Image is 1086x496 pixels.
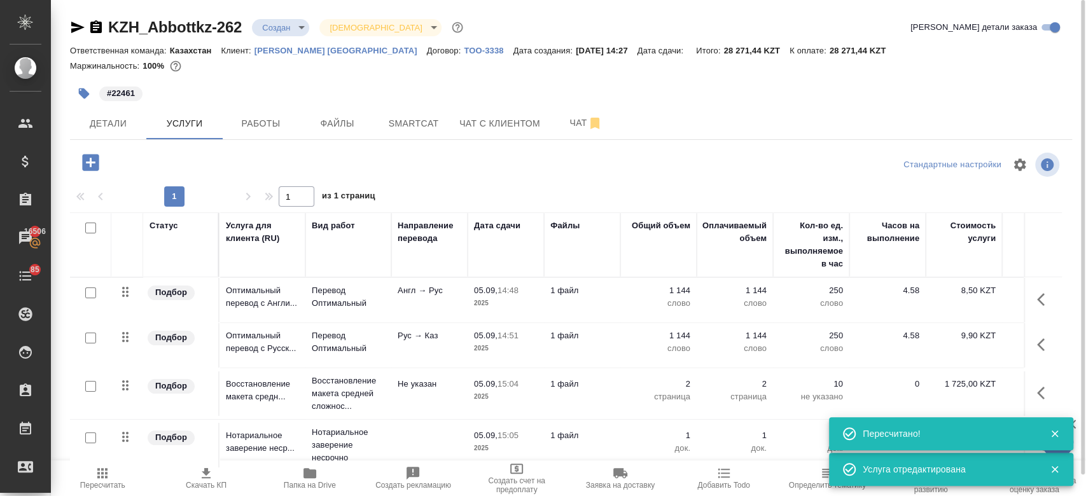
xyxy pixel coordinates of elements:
[863,427,1031,440] div: Пересчитано!
[702,219,767,245] div: Оплачиваемый объем
[226,429,299,455] p: Нотариальное заверение неср...
[627,297,690,310] p: слово
[932,329,996,342] p: 9,90 KZT
[779,378,843,390] p: 10
[900,155,1005,175] div: split button
[449,19,466,36] button: Доп статусы указывают на важность/срочность заказа
[465,460,569,496] button: Создать счет на предоплату
[398,378,461,390] p: Не указан
[863,463,1031,476] div: Услуга отредактирована
[627,390,690,403] p: страница
[170,46,221,55] p: Казахстан
[856,219,919,245] div: Часов на выполнение
[627,378,690,390] p: 2
[383,116,444,132] span: Smartcat
[703,429,767,442] p: 1
[80,481,125,490] span: Пересчитать
[284,481,336,490] span: Папка на Drive
[703,390,767,403] p: страница
[427,46,464,55] p: Договор:
[703,329,767,342] p: 1 144
[254,46,427,55] p: [PERSON_NAME] [GEOGRAPHIC_DATA]
[627,284,690,297] p: 1 144
[555,115,616,131] span: Чат
[155,331,187,344] p: Подбор
[498,379,519,389] p: 15:04
[569,460,672,496] button: Заявка на доставку
[70,20,85,35] button: Скопировать ссылку для ЯМессенджера
[70,79,98,107] button: Добавить тэг
[474,286,498,295] p: 05.09,
[312,284,385,310] p: Перевод Оптимальный
[1008,284,1072,297] p: 0 %
[326,22,426,33] button: [DEMOGRAPHIC_DATA]
[849,323,926,368] td: 4.58
[723,46,790,55] p: 28 271,44 KZT
[3,260,48,292] a: 85
[73,149,108,176] button: Добавить услугу
[474,331,498,340] p: 05.09,
[474,342,538,355] p: 2025
[474,297,538,310] p: 2025
[627,329,690,342] p: 1 144
[459,116,540,132] span: Чат с клиентом
[474,442,538,455] p: 2025
[474,379,498,389] p: 05.09,
[697,481,749,490] span: Добавить Todo
[98,87,144,98] span: 22461
[703,378,767,390] p: 2
[779,390,843,403] p: не указано
[550,378,614,390] p: 1 файл
[70,46,170,55] p: Ответственная команда:
[312,219,355,232] div: Вид работ
[226,378,299,403] p: Восстановление макета средн...
[398,284,461,297] p: Англ → Рус
[258,22,294,33] button: Создан
[226,329,299,355] p: Оптимальный перевод с Русск...
[627,442,690,455] p: док.
[790,46,830,55] p: К оплате:
[849,278,926,322] td: 4.58
[779,442,843,455] p: док.
[398,219,461,245] div: Направление перевода
[88,20,104,35] button: Скопировать ссылку
[154,116,215,132] span: Услуги
[258,460,361,496] button: Папка на Drive
[586,481,655,490] span: Заявка на доставку
[513,46,576,55] p: Дата создания:
[155,431,187,444] p: Подбор
[51,460,155,496] button: Пересчитать
[849,371,926,416] td: 0
[1035,153,1062,177] span: Посмотреть информацию
[3,222,48,254] a: 16506
[498,331,519,340] p: 14:51
[789,481,866,490] span: Определить тематику
[576,46,637,55] p: [DATE] 14:27
[155,380,187,392] p: Подбор
[779,429,843,442] p: 5
[23,263,47,276] span: 85
[70,61,143,71] p: Маржинальность:
[312,426,385,464] p: Нотариальное заверение несрочно
[776,460,879,496] button: Определить тематику
[322,188,375,207] span: из 1 страниц
[474,431,498,440] p: 05.09,
[703,342,767,355] p: слово
[1041,428,1068,439] button: Закрыть
[703,284,767,297] p: 1 144
[550,329,614,342] p: 1 файл
[312,329,385,355] p: Перевод Оптимальный
[830,46,896,55] p: 28 271,44 KZT
[1029,329,1060,360] button: Показать кнопки
[696,46,723,55] p: Итого:
[550,429,614,442] p: 1 файл
[143,61,167,71] p: 100%
[627,342,690,355] p: слово
[632,219,690,232] div: Общий объем
[254,45,427,55] a: [PERSON_NAME] [GEOGRAPHIC_DATA]
[319,19,441,36] div: Создан
[252,19,309,36] div: Создан
[474,390,538,403] p: 2025
[312,375,385,413] p: Восстановление макета средней сложнос...
[498,431,519,440] p: 15:05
